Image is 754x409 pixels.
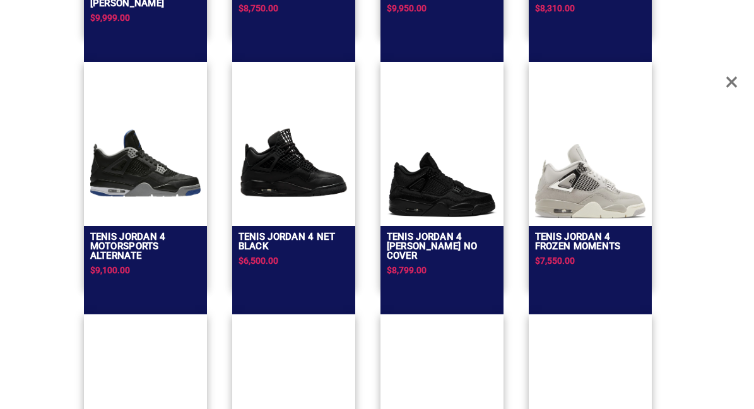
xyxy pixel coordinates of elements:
span: $6,500.00 [239,256,278,266]
h2: Tenis Jordan 4 Frozen Moments [535,232,645,251]
a: Tenis Jordan 4 Olivia Kim No CoverTenis Jordan 4 [PERSON_NAME] No Cover$8,799.00 [380,61,504,288]
h2: Tenis Jordan 4 [PERSON_NAME] No Cover [387,232,497,261]
span: $8,799.00 [387,265,427,275]
span: $9,950.00 [387,3,427,13]
span: $8,310.00 [535,3,575,13]
h2: TENIS JORDAN 4 MOTORSPORTS ALTERNATE [90,232,201,261]
a: Tenis Jordan 4 Frozen MomentsTenis Jordan 4 Frozen Moments$7,550.00 [529,61,652,288]
span: $8,750.00 [239,3,278,13]
span: Close Overlay [725,63,738,101]
img: Tenis Jordan 4 Frozen Moments [535,144,645,218]
h2: TENIS JORDAN 4 NET BLACK [239,232,349,251]
span: $9,100.00 [90,265,130,275]
img: Tenis Jordan 4 Olivia Kim No Cover [387,151,497,218]
img: TENIS JORDAN 4 NET BLACK [239,108,349,218]
a: TENIS JORDAN 4 NET BLACKTENIS JORDAN 4 NET BLACK$6,500.00 [232,61,355,288]
a: TENIS JORDAN 4 MOTORSPORTS ALTERNATE TENIS JORDAN 4 MOTORSPORTS ALTERNATE$9,100.00 [84,61,207,288]
span: $9,999.00 [90,13,130,23]
img: TENIS JORDAN 4 MOTORSPORTS ALTERNATE [90,108,201,218]
span: $7,550.00 [535,256,575,266]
